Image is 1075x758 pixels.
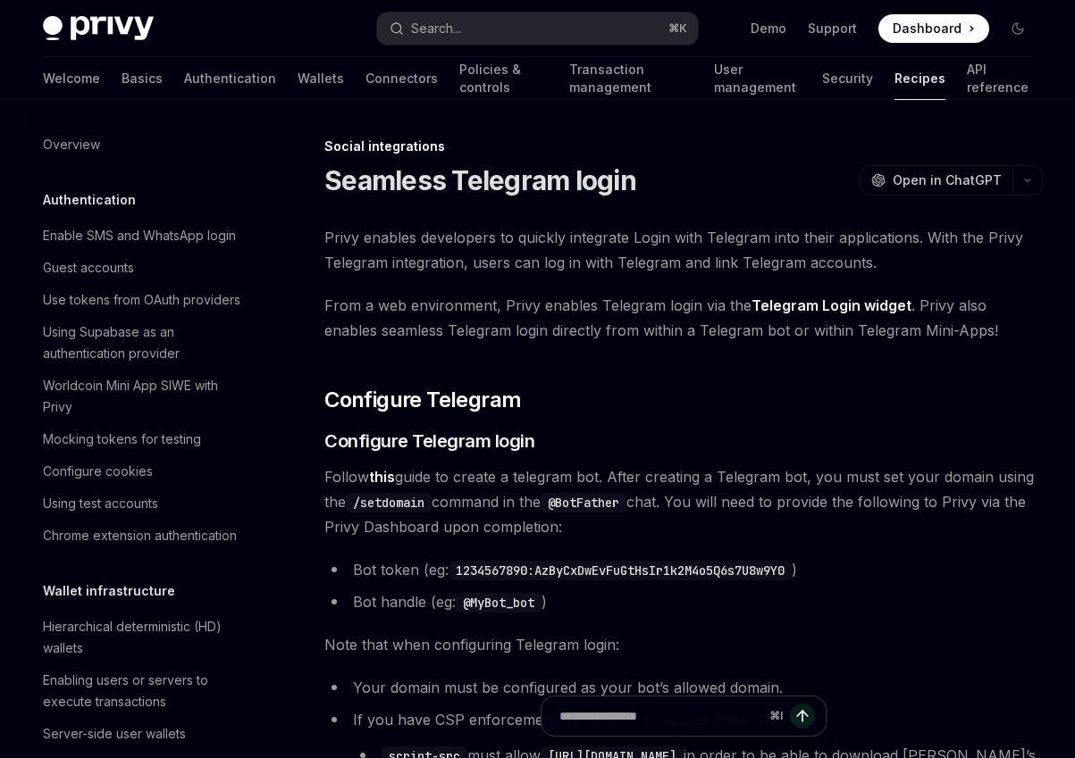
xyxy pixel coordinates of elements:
button: Toggle dark mode [1004,14,1032,43]
a: Policies & controls [459,57,548,100]
div: Mocking tokens for testing [43,429,201,450]
div: Search... [411,18,461,39]
div: Using Supabase as an authentication provider [43,321,247,364]
span: ⌘ K [668,21,687,36]
div: Using test accounts [43,493,158,514]
div: Guest accounts [43,257,134,279]
a: Welcome [43,57,100,100]
button: Send message [790,704,815,729]
a: API reference [967,57,1032,100]
span: From a web environment, Privy enables Telegram login via the . Privy also enables seamless Telegr... [324,293,1043,343]
a: Hierarchical deterministic (HD) wallets [29,611,257,664]
a: Worldcoin Mini App SIWE with Privy [29,370,257,423]
span: Privy enables developers to quickly integrate Login with Telegram into their applications. With t... [324,225,1043,275]
li: Bot handle (eg: ) [324,589,1043,614]
h1: Seamless Telegram login [324,164,636,196]
li: Bot token (eg: ) [324,557,1043,582]
a: this [369,468,395,487]
a: Telegram Login widget [752,296,911,315]
code: @MyBot_bot [456,593,542,612]
span: Dashboard [893,20,962,37]
input: Ask a question... [559,696,762,736]
div: Enabling users or servers to execute transactions [43,670,247,712]
a: Using Supabase as an authentication provider [29,316,257,370]
span: Configure Telegram [324,386,521,414]
a: Authentication [184,57,276,100]
a: Enabling users or servers to execute transactions [29,664,257,718]
div: Worldcoin Mini App SIWE with Privy [43,375,247,418]
a: Wallets [298,57,344,100]
a: Dashboard [878,14,989,43]
div: Configure cookies [43,461,153,482]
span: Open in ChatGPT [893,171,1002,189]
div: Overview [43,134,100,155]
h5: Authentication [43,189,136,211]
code: 1234567890:AzByCxDwEvFuGtHsIr1k2M4o5Q6s7U8w9Y0 [449,561,792,580]
div: Enable SMS and WhatsApp login [43,225,236,246]
a: User management [714,57,802,100]
img: dark logo [43,16,154,41]
div: Hierarchical deterministic (HD) wallets [43,616,247,659]
a: Enable SMS and WhatsApp login [29,220,257,252]
div: Social integrations [324,137,1043,155]
div: Chrome extension authentication [43,525,237,546]
button: Open search [377,12,697,45]
a: Transaction management [569,57,692,100]
a: Mocking tokens for testing [29,423,257,455]
button: Open in ChatGPT [860,165,1012,196]
a: Overview [29,129,257,161]
li: Your domain must be configured as your bot’s allowed domain. [324,675,1043,700]
a: Using test accounts [29,487,257,520]
a: Demo [751,20,786,37]
a: Basics [122,57,163,100]
a: Configure cookies [29,455,257,487]
a: Security [822,57,873,100]
span: Note that when configuring Telegram login: [324,632,1043,657]
a: Use tokens from OAuth providers [29,284,257,316]
code: @BotFather [541,493,626,512]
div: Server-side user wallets [43,723,186,745]
span: Follow guide to create a telegram bot. After creating a Telegram bot, you must set your domain us... [324,464,1043,539]
span: Configure Telegram login [324,429,534,454]
h5: Wallet infrastructure [43,580,175,602]
a: Guest accounts [29,252,257,284]
a: Connectors [365,57,438,100]
code: /setdomain [346,493,432,512]
a: Support [808,20,857,37]
a: Server-side user wallets [29,718,257,750]
div: Use tokens from OAuth providers [43,289,240,311]
a: Recipes [894,57,945,100]
a: Chrome extension authentication [29,520,257,552]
